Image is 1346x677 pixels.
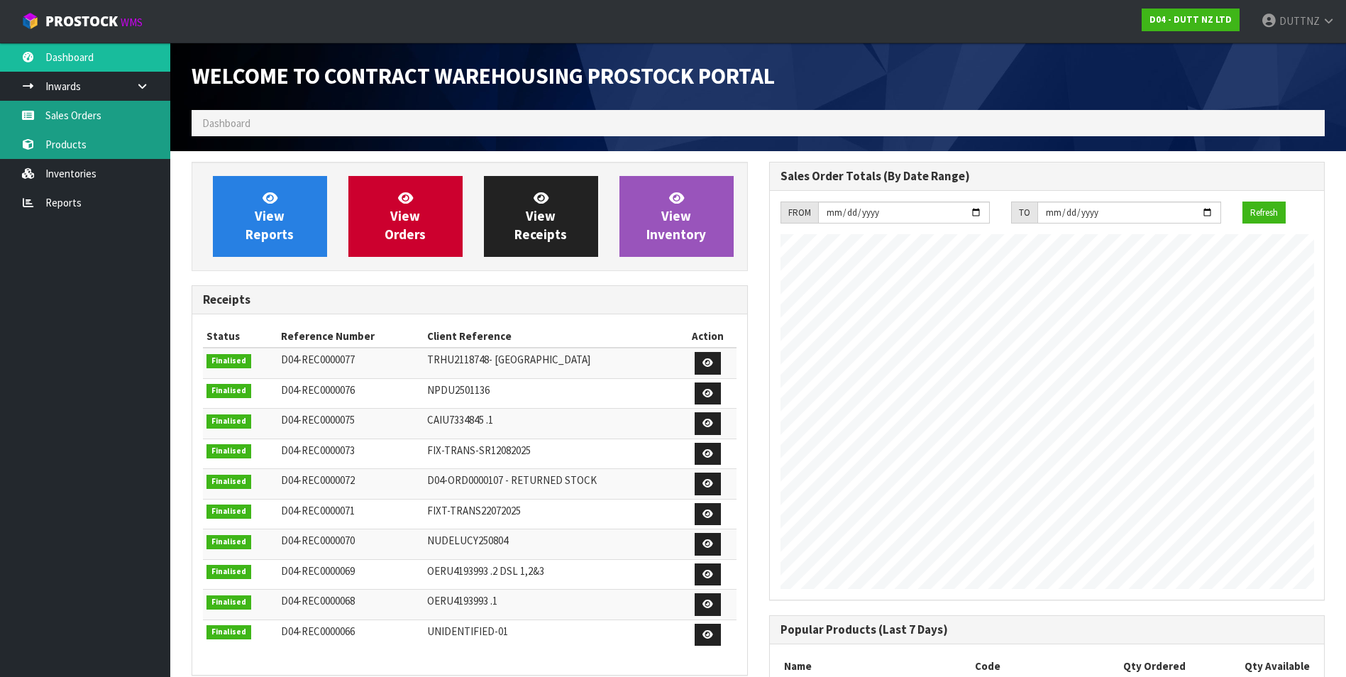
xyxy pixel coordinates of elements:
[427,473,597,487] span: D04-ORD0000107 - RETURNED STOCK
[1242,202,1286,224] button: Refresh
[619,176,734,257] a: ViewInventory
[206,625,251,639] span: Finalised
[206,384,251,398] span: Finalised
[206,444,251,458] span: Finalised
[680,325,737,348] th: Action
[424,325,680,348] th: Client Reference
[206,414,251,429] span: Finalised
[427,564,544,578] span: OERU4193993 .2 DSL 1,2&3
[202,116,250,130] span: Dashboard
[348,176,463,257] a: ViewOrders
[1279,14,1320,28] span: DUTTNZ
[780,170,1314,183] h3: Sales Order Totals (By Date Range)
[514,189,567,243] span: View Receipts
[281,383,355,397] span: D04-REC0000076
[281,413,355,426] span: D04-REC0000075
[646,189,706,243] span: View Inventory
[427,444,531,457] span: FIX-TRANS-SR12082025
[281,353,355,366] span: D04-REC0000077
[213,176,327,257] a: ViewReports
[206,354,251,368] span: Finalised
[281,564,355,578] span: D04-REC0000069
[203,325,277,348] th: Status
[206,535,251,549] span: Finalised
[427,413,493,426] span: CAIU7334845 .1
[281,444,355,457] span: D04-REC0000073
[427,383,490,397] span: NPDU2501136
[277,325,424,348] th: Reference Number
[206,475,251,489] span: Finalised
[427,534,508,547] span: NUDELUCY250804
[206,505,251,519] span: Finalised
[281,473,355,487] span: D04-REC0000072
[281,534,355,547] span: D04-REC0000070
[427,504,521,517] span: FIXT-TRANS22072025
[281,594,355,607] span: D04-REC0000068
[427,594,497,607] span: OERU4193993 .1
[206,595,251,610] span: Finalised
[203,293,737,307] h3: Receipts
[45,12,118,31] span: ProStock
[192,62,775,90] span: Welcome to Contract Warehousing ProStock Portal
[484,176,598,257] a: ViewReceipts
[780,202,818,224] div: FROM
[206,565,251,579] span: Finalised
[246,189,294,243] span: View Reports
[21,12,39,30] img: cube-alt.png
[427,353,590,366] span: TRHU2118748- [GEOGRAPHIC_DATA]
[1011,202,1037,224] div: TO
[1149,13,1232,26] strong: D04 - DUTT NZ LTD
[385,189,426,243] span: View Orders
[121,16,143,29] small: WMS
[281,504,355,517] span: D04-REC0000071
[281,624,355,638] span: D04-REC0000066
[780,623,1314,637] h3: Popular Products (Last 7 Days)
[427,624,508,638] span: UNIDENTIFIED-01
